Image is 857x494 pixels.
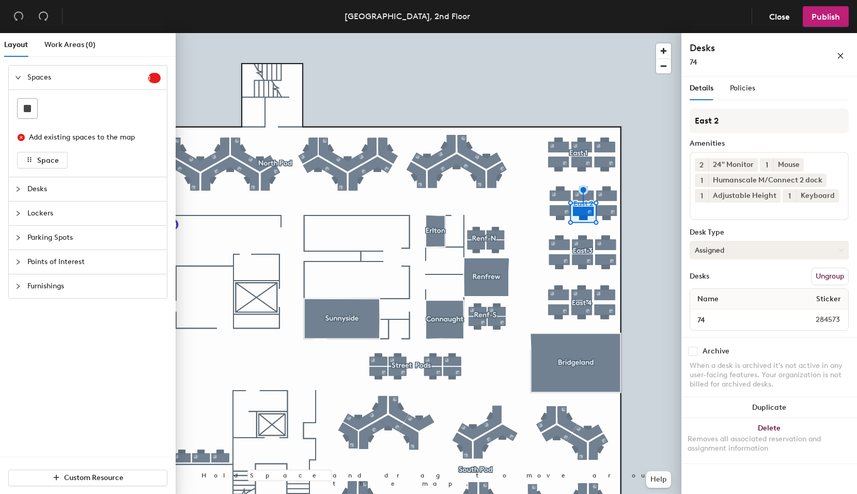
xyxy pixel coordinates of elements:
[811,268,849,285] button: Ungroup
[15,186,21,192] span: collapsed
[692,290,724,308] span: Name
[15,74,21,81] span: expanded
[708,174,827,187] div: Humanscale M/Connect 2 dock
[690,228,849,237] div: Desk Type
[681,397,857,418] button: Duplicate
[27,274,161,298] span: Furnishings
[690,272,709,281] div: Desks
[690,41,803,55] h4: Desks
[700,175,703,186] span: 1
[695,158,708,172] button: 2
[690,84,713,92] span: Details
[690,361,849,389] div: When a desk is archived it's not active in any user-facing features. Your organization is not bil...
[692,313,791,327] input: Unnamed desk
[15,210,21,217] span: collapsed
[769,12,790,22] span: Close
[148,74,161,82] span: 1
[773,158,804,172] div: Mouse
[688,435,851,453] div: Removes all associated reservation and assignment information
[345,10,470,23] div: [GEOGRAPHIC_DATA], 2nd Floor
[690,140,849,148] div: Amenities
[44,40,96,49] span: Work Areas (0)
[695,174,708,187] button: 1
[27,250,161,274] span: Points of Interest
[64,473,123,482] span: Custom Resource
[690,58,697,67] span: 74
[837,52,844,59] span: close
[681,418,857,464] button: DeleteRemoves all associated reservation and assignment information
[148,73,161,83] sup: 1
[690,241,849,259] button: Assigned
[788,191,791,202] span: 1
[708,189,781,203] div: Adjustable Height
[730,84,755,92] span: Policies
[803,6,849,27] button: Publish
[760,158,773,172] button: 1
[811,290,846,308] span: Sticker
[27,202,161,225] span: Lockers
[27,66,148,89] span: Spaces
[18,134,25,141] span: close-circle
[13,11,24,21] span: undo
[15,235,21,241] span: collapsed
[27,226,161,250] span: Parking Spots
[29,132,152,143] div: Add existing spaces to the map
[796,189,839,203] div: Keyboard
[708,158,758,172] div: 24" Monitor
[33,6,54,27] button: Redo (⌘ + ⇧ + Z)
[4,40,28,49] span: Layout
[699,160,704,171] span: 2
[791,314,846,326] span: 284573
[783,189,796,203] button: 1
[812,12,840,22] span: Publish
[760,6,799,27] button: Close
[37,156,59,165] span: Space
[766,160,768,171] span: 1
[17,152,68,168] button: Space
[695,189,708,203] button: 1
[15,259,21,265] span: collapsed
[8,6,29,27] button: Undo (⌘ + Z)
[8,470,167,486] button: Custom Resource
[700,191,703,202] span: 1
[27,177,161,201] span: Desks
[15,283,21,289] span: collapsed
[703,347,729,356] div: Archive
[646,471,671,488] button: Help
